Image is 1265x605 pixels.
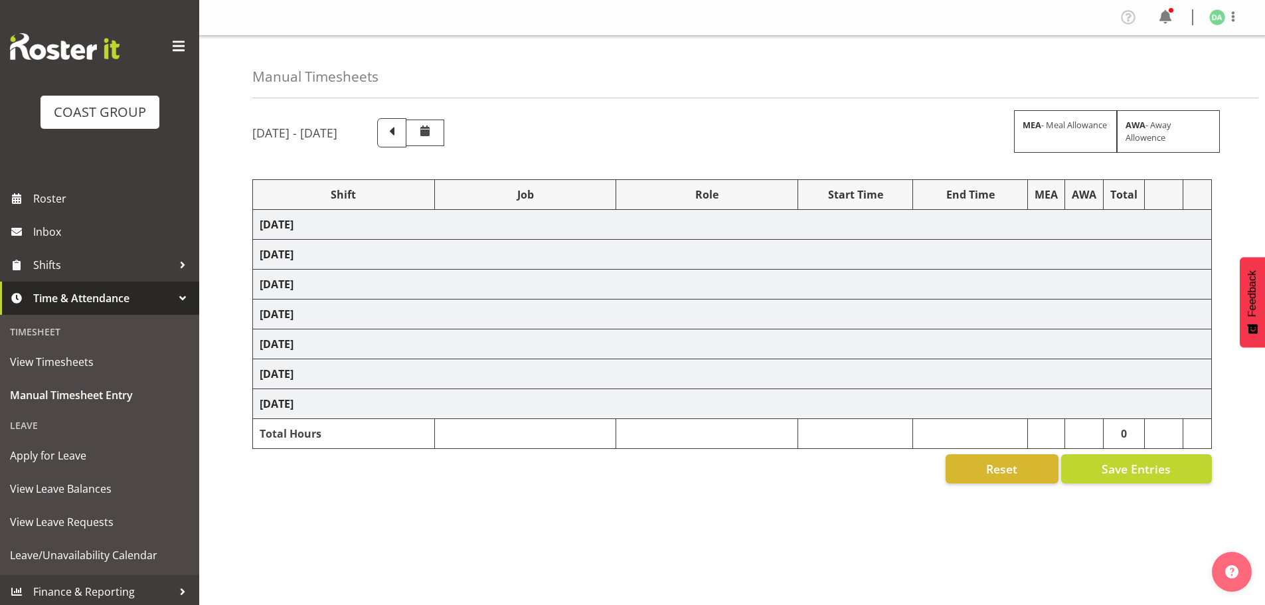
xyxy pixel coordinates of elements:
button: Save Entries [1061,454,1212,483]
td: [DATE] [253,329,1212,359]
div: Total [1110,187,1138,203]
span: Time & Attendance [33,288,173,308]
div: AWA [1072,187,1096,203]
div: Role [623,187,791,203]
td: [DATE] [253,240,1212,270]
span: View Timesheets [10,352,189,372]
td: 0 [1104,419,1145,449]
td: [DATE] [253,270,1212,300]
a: Manual Timesheet Entry [3,379,196,412]
div: - Away Allowence [1117,110,1220,153]
strong: AWA [1126,119,1145,131]
h4: Manual Timesheets [252,69,379,84]
div: Job [442,187,610,203]
span: Save Entries [1102,460,1171,477]
span: Manual Timesheet Entry [10,385,189,405]
td: [DATE] [253,359,1212,389]
a: View Timesheets [3,345,196,379]
div: Shift [260,187,428,203]
strong: MEA [1023,119,1041,131]
a: View Leave Requests [3,505,196,539]
img: Rosterit website logo [10,33,120,60]
td: Total Hours [253,419,435,449]
div: MEA [1035,187,1058,203]
img: help-xxl-2.png [1225,565,1238,578]
a: Leave/Unavailability Calendar [3,539,196,572]
span: View Leave Requests [10,512,189,532]
td: [DATE] [253,389,1212,419]
img: daniel-an1132.jpg [1209,9,1225,25]
div: End Time [920,187,1021,203]
div: Timesheet [3,318,196,345]
span: Feedback [1246,270,1258,317]
h5: [DATE] - [DATE] [252,126,337,140]
button: Reset [946,454,1058,483]
span: Leave/Unavailability Calendar [10,545,189,565]
span: View Leave Balances [10,479,189,499]
td: [DATE] [253,300,1212,329]
div: - Meal Allowance [1014,110,1117,153]
span: Apply for Leave [10,446,189,466]
span: Reset [986,460,1017,477]
span: Inbox [33,222,193,242]
div: Start Time [805,187,906,203]
span: Roster [33,189,193,209]
div: Leave [3,412,196,439]
span: Shifts [33,255,173,275]
a: Apply for Leave [3,439,196,472]
td: [DATE] [253,210,1212,240]
button: Feedback - Show survey [1240,257,1265,347]
span: Finance & Reporting [33,582,173,602]
div: COAST GROUP [54,102,146,122]
a: View Leave Balances [3,472,196,505]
